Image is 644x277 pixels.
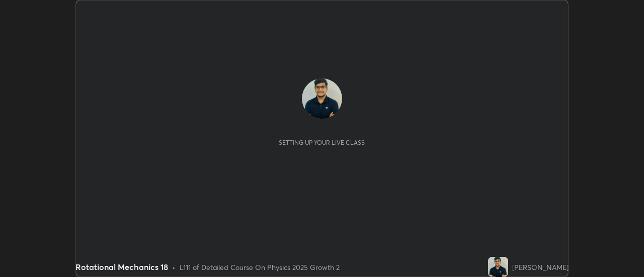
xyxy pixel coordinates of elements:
[172,262,176,272] div: •
[302,78,342,119] img: 4d1cdec29fc44fb582a57a96c8f13205.jpg
[512,262,569,272] div: [PERSON_NAME]
[488,257,508,277] img: 4d1cdec29fc44fb582a57a96c8f13205.jpg
[180,262,340,272] div: L111 of Detailed Course On Physics 2025 Growth 2
[75,261,168,273] div: Rotational Mechanics 18
[279,139,365,146] div: Setting up your live class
